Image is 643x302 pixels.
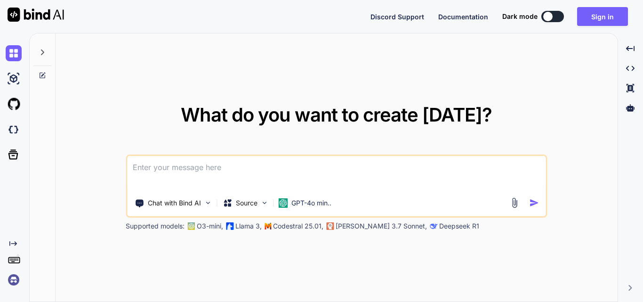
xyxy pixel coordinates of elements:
[6,96,22,112] img: githubLight
[273,221,323,231] p: Codestral 25.01,
[236,198,257,208] p: Source
[187,222,195,230] img: GPT-4
[8,8,64,22] img: Bind AI
[260,199,268,207] img: Pick Models
[181,103,492,126] span: What do you want to create [DATE]?
[6,71,22,87] img: ai-studio
[197,221,223,231] p: O3-mini,
[370,13,424,21] span: Discord Support
[438,13,488,21] span: Documentation
[148,198,201,208] p: Chat with Bind AI
[439,221,479,231] p: Deepseek R1
[278,198,288,208] img: GPT-4o mini
[509,197,520,208] img: attachment
[336,221,427,231] p: [PERSON_NAME] 3.7 Sonnet,
[326,222,334,230] img: claude
[126,221,185,231] p: Supported models:
[438,12,488,22] button: Documentation
[6,122,22,138] img: darkCloudIdeIcon
[430,222,437,230] img: claude
[370,12,424,22] button: Discord Support
[204,199,212,207] img: Pick Tools
[6,45,22,61] img: chat
[529,198,539,208] img: icon
[226,222,233,230] img: Llama2
[235,221,262,231] p: Llama 3,
[502,12,538,21] span: Dark mode
[291,198,331,208] p: GPT-4o min..
[265,223,271,229] img: Mistral-AI
[6,272,22,288] img: signin
[577,7,628,26] button: Sign in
